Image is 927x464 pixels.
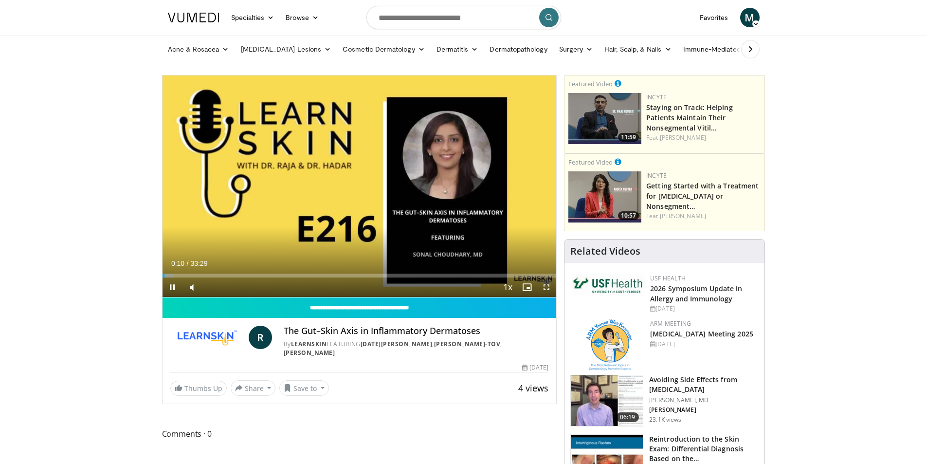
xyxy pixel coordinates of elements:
div: Progress Bar [163,274,557,278]
span: 10:57 [618,211,639,220]
a: Dermatopathology [484,39,553,59]
a: Hair, Scalp, & Nails [599,39,677,59]
p: [PERSON_NAME] [649,406,759,414]
button: Share [231,380,276,396]
button: Fullscreen [537,278,556,297]
a: Acne & Rosacea [162,39,235,59]
img: fe0751a3-754b-4fa7-bfe3-852521745b57.png.150x105_q85_crop-smart_upscale.jpg [568,93,641,144]
div: Feat. [646,133,761,142]
video-js: Video Player [163,75,557,297]
a: [PERSON_NAME] [660,133,706,142]
span: 33:29 [190,260,207,267]
p: [PERSON_NAME], MD [649,396,759,404]
span: Comments 0 [162,427,557,440]
div: By FEATURING , , [284,340,548,357]
h4: The Gut–Skin Axis in Inflammatory Dermatoses [284,326,548,336]
img: LearnSkin [170,326,245,349]
img: e02a99de-beb8-4d69-a8cb-018b1ffb8f0c.png.150x105_q85_crop-smart_upscale.jpg [568,171,641,223]
div: Feat. [646,212,761,221]
div: [DATE] [650,340,757,349]
a: [PERSON_NAME]-Tov [434,340,501,348]
div: [DATE] [522,363,548,372]
a: Dermatitis [431,39,484,59]
a: 11:59 [568,93,641,144]
a: USF Health [650,274,686,282]
span: 4 views [518,382,548,394]
a: Incyte [646,171,667,180]
a: Immune-Mediated [677,39,756,59]
img: VuMedi Logo [168,13,219,22]
span: / [187,260,189,267]
span: 11:59 [618,133,639,142]
button: Enable picture-in-picture mode [517,278,537,297]
span: 0:10 [171,260,184,267]
img: 6ba8804a-8538-4002-95e7-a8f8012d4a11.png.150x105_q85_autocrop_double_scale_upscale_version-0.2.jpg [572,274,645,296]
a: Getting Started with a Treatment for [MEDICAL_DATA] or Nonsegment… [646,181,759,211]
a: Cosmetic Dermatology [337,39,430,59]
a: LearnSkin [291,340,327,348]
a: [PERSON_NAME] [660,212,706,220]
div: [DATE] [650,304,757,313]
a: M [740,8,760,27]
a: 2026 Symposium Update in Allergy and Immunology [650,284,742,303]
a: [PERSON_NAME] [284,349,335,357]
a: [MEDICAL_DATA] Lesions [235,39,337,59]
img: 6f9900f7-f6e7-4fd7-bcbb-2a1dc7b7d476.150x105_q85_crop-smart_upscale.jpg [571,375,643,426]
button: Mute [182,278,201,297]
h3: Reintroduction to the Skin Exam: Differential Diagnosis Based on the… [649,434,759,464]
a: Incyte [646,93,667,101]
img: 89a28c6a-718a-466f-b4d1-7c1f06d8483b.png.150x105_q85_autocrop_double_scale_upscale_version-0.2.png [586,319,632,371]
button: Pause [163,278,182,297]
a: R [249,326,272,349]
a: Thumbs Up [170,381,227,396]
span: 06:19 [616,412,639,422]
small: Featured Video [568,158,613,167]
button: Save to [279,380,329,396]
a: Favorites [694,8,734,27]
a: Specialties [225,8,280,27]
a: ARM Meeting [650,319,691,328]
small: Featured Video [568,79,613,88]
a: [DATE][PERSON_NAME] [361,340,433,348]
a: 06:19 Avoiding Side Effects from [MEDICAL_DATA] [PERSON_NAME], MD [PERSON_NAME] 23.1K views [570,375,759,427]
a: 10:57 [568,171,641,223]
input: Search topics, interventions [366,6,561,29]
a: Browse [280,8,325,27]
h4: Related Videos [570,245,640,257]
h3: Avoiding Side Effects from [MEDICAL_DATA] [649,375,759,394]
a: Surgery [553,39,599,59]
button: Playback Rate [498,278,517,297]
a: [MEDICAL_DATA] Meeting 2025 [650,329,753,338]
a: Staying on Track: Helping Patients Maintain Their Nonsegmental Vitil… [646,103,733,132]
p: 23.1K views [649,416,681,424]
